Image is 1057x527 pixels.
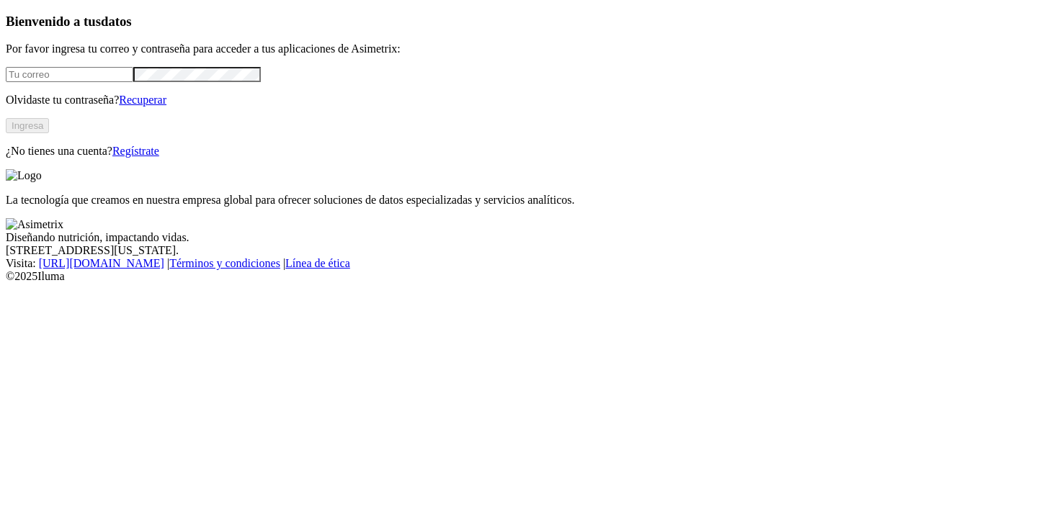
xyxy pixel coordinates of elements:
[112,145,159,157] a: Regístrate
[39,257,164,269] a: [URL][DOMAIN_NAME]
[6,14,1051,30] h3: Bienvenido a tus
[6,231,1051,244] div: Diseñando nutrición, impactando vidas.
[6,145,1051,158] p: ¿No tienes una cuenta?
[6,118,49,133] button: Ingresa
[6,42,1051,55] p: Por favor ingresa tu correo y contraseña para acceder a tus aplicaciones de Asimetrix:
[6,257,1051,270] div: Visita : | |
[6,94,1051,107] p: Olvidaste tu contraseña?
[6,218,63,231] img: Asimetrix
[6,194,1051,207] p: La tecnología que creamos en nuestra empresa global para ofrecer soluciones de datos especializad...
[169,257,280,269] a: Términos y condiciones
[6,169,42,182] img: Logo
[285,257,350,269] a: Línea de ética
[6,244,1051,257] div: [STREET_ADDRESS][US_STATE].
[101,14,132,29] span: datos
[119,94,166,106] a: Recuperar
[6,67,133,82] input: Tu correo
[6,270,1051,283] div: © 2025 Iluma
